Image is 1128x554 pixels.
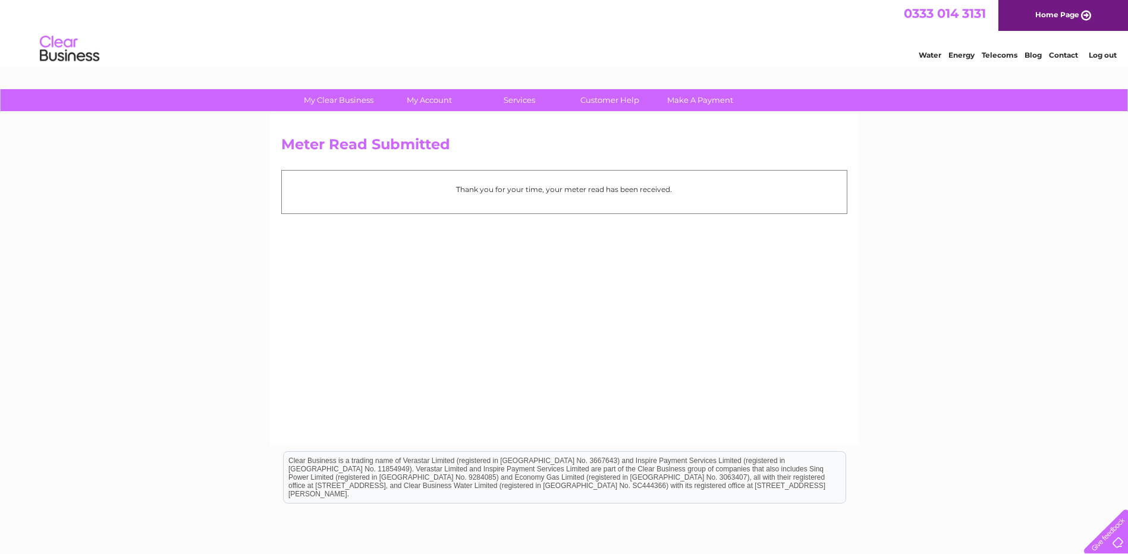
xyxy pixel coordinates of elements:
[1025,51,1042,59] a: Blog
[904,6,986,21] a: 0333 014 3131
[380,89,478,111] a: My Account
[281,136,847,159] h2: Meter Read Submitted
[39,31,100,67] img: logo.png
[470,89,568,111] a: Services
[284,7,846,58] div: Clear Business is a trading name of Verastar Limited (registered in [GEOGRAPHIC_DATA] No. 3667643...
[561,89,659,111] a: Customer Help
[919,51,941,59] a: Water
[290,89,388,111] a: My Clear Business
[288,184,841,195] p: Thank you for your time, your meter read has been received.
[1049,51,1078,59] a: Contact
[1089,51,1117,59] a: Log out
[982,51,1017,59] a: Telecoms
[651,89,749,111] a: Make A Payment
[948,51,975,59] a: Energy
